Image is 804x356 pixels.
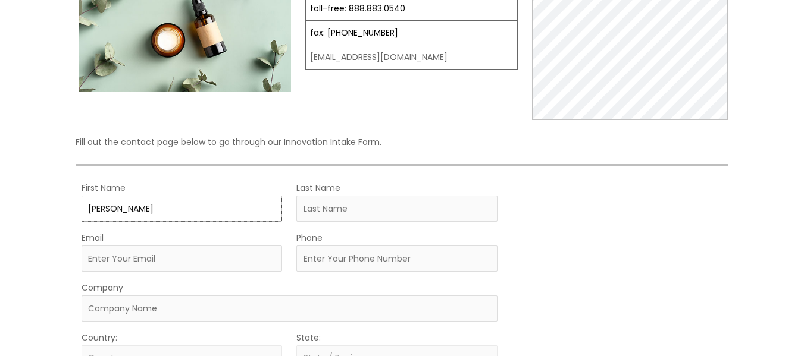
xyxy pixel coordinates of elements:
[76,134,729,150] p: Fill out the contact page below to go through our Innovation Intake Form.
[82,330,117,345] label: Country:
[82,295,498,322] input: Company Name
[310,27,398,39] a: fax: [PHONE_NUMBER]
[296,245,498,272] input: Enter Your Phone Number
[296,180,340,196] label: Last Name
[82,230,104,245] label: Email
[82,245,283,272] input: Enter Your Email
[82,196,283,222] input: First Name
[82,180,126,196] label: First Name
[82,280,123,295] label: Company
[296,230,323,245] label: Phone
[296,196,498,222] input: Last Name
[310,2,405,14] a: toll-free: 888.883.0540
[306,45,518,70] td: [EMAIL_ADDRESS][DOMAIN_NAME]
[296,330,321,345] label: State:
